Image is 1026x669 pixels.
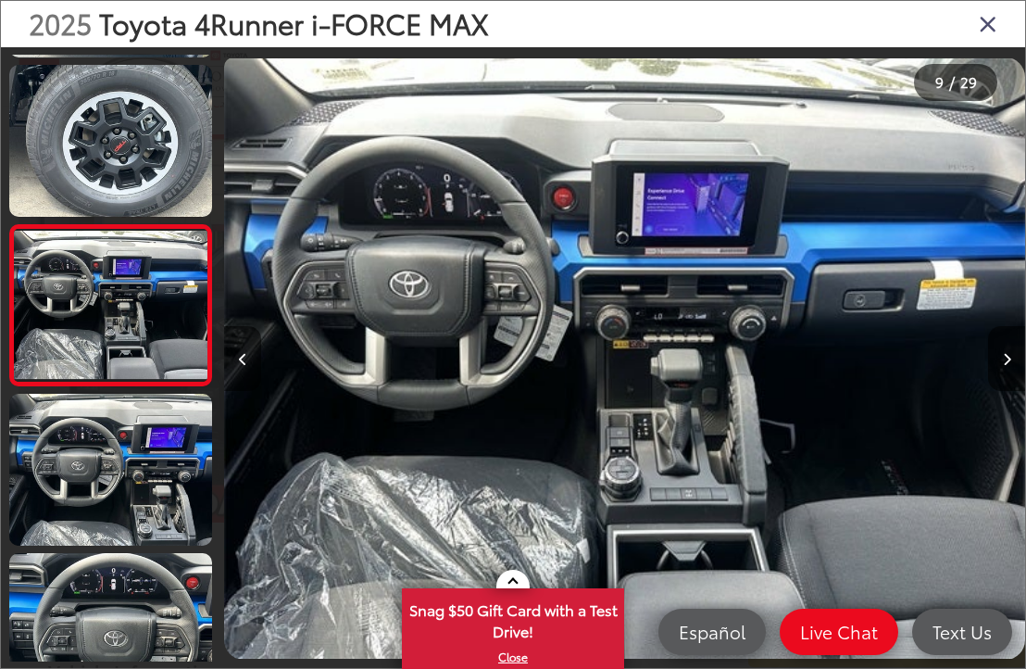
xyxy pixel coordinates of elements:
span: / [947,76,957,89]
a: Live Chat [780,609,898,655]
i: Close gallery [979,11,997,35]
span: Live Chat [791,620,887,643]
span: Toyota 4Runner i-FORCE MAX [99,3,489,43]
span: 29 [960,71,977,92]
a: Español [658,609,766,655]
span: Snag $50 Gift Card with a Test Drive! [404,590,622,647]
img: 2025 Toyota 4Runner i-FORCE MAX TRD Off-Road i-FORCE MAX [224,57,1025,660]
span: Español [669,620,755,643]
span: Text Us [923,620,1001,643]
div: 2025 Toyota 4Runner i-FORCE MAX TRD Off-Road i-FORCE MAX 8 [224,57,1025,660]
img: 2025 Toyota 4Runner i-FORCE MAX TRD Off-Road i-FORCE MAX [7,63,215,219]
img: 2025 Toyota 4Runner i-FORCE MAX TRD Off-Road i-FORCE MAX [12,231,209,379]
span: 9 [935,71,944,92]
a: Text Us [912,609,1012,655]
button: Previous image [224,326,261,391]
span: 2025 [29,3,92,43]
img: 2025 Toyota 4Runner i-FORCE MAX TRD Off-Road i-FORCE MAX [7,392,215,548]
button: Next image [988,326,1025,391]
